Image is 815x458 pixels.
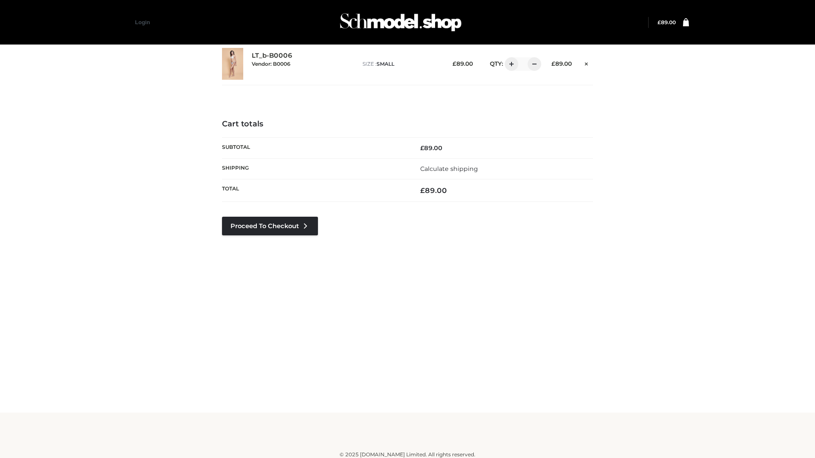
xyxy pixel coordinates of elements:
bdi: 89.00 [420,144,442,152]
th: Shipping [222,158,407,179]
span: £ [658,19,661,25]
div: QTY: [481,57,538,71]
bdi: 89.00 [420,186,447,195]
th: Total [222,179,407,202]
bdi: 89.00 [551,60,572,67]
a: £89.00 [658,19,676,25]
th: Subtotal [222,137,407,158]
p: size : [363,60,439,68]
div: LT_b-B0006 [252,52,354,75]
bdi: 89.00 [658,19,676,25]
a: Login [135,19,150,25]
img: Schmodel Admin 964 [337,6,464,39]
h4: Cart totals [222,120,593,129]
bdi: 89.00 [452,60,473,67]
span: £ [420,144,424,152]
a: Calculate shipping [420,165,478,173]
span: SMALL [377,61,394,67]
span: £ [420,186,425,195]
span: £ [551,60,555,67]
a: Remove this item [580,57,593,68]
span: £ [452,60,456,67]
a: Proceed to Checkout [222,217,318,235]
small: Vendor: B0006 [252,61,290,67]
